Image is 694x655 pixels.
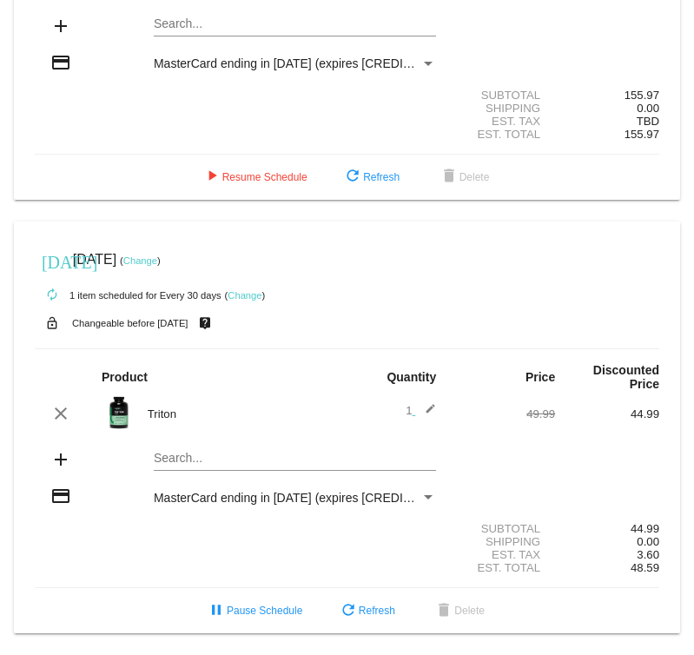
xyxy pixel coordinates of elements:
[525,370,555,384] strong: Price
[342,171,400,183] span: Refresh
[451,89,555,102] div: Subtotal
[228,290,261,301] a: Change
[631,561,659,574] span: 48.59
[50,16,71,36] mat-icon: add
[451,102,555,115] div: Shipping
[154,452,436,466] input: Search...
[387,370,436,384] strong: Quantity
[420,595,499,626] button: Delete
[406,404,436,417] span: 1
[451,561,555,574] div: Est. Total
[637,548,659,561] span: 3.60
[72,318,188,328] small: Changeable before [DATE]
[195,312,215,334] mat-icon: live_help
[637,115,659,128] span: TBD
[206,605,302,617] span: Pause Schedule
[415,403,436,424] mat-icon: edit
[102,395,136,430] img: Image-1-Carousel-Triton-Transp.png
[154,56,436,70] mat-select: Payment Method
[451,522,555,535] div: Subtotal
[102,370,148,384] strong: Product
[154,56,496,70] span: MasterCard ending in [DATE] (expires [CREDIT_CARD_DATA])
[342,167,363,188] mat-icon: refresh
[439,171,490,183] span: Delete
[451,535,555,548] div: Shipping
[637,102,659,115] span: 0.00
[50,449,71,470] mat-icon: add
[451,115,555,128] div: Est. Tax
[154,491,436,505] mat-select: Payment Method
[637,535,659,548] span: 0.00
[202,171,307,183] span: Resume Schedule
[154,491,496,505] span: MasterCard ending in [DATE] (expires [CREDIT_CARD_DATA])
[328,162,413,193] button: Refresh
[338,601,359,622] mat-icon: refresh
[42,312,63,334] mat-icon: lock_open
[439,167,459,188] mat-icon: delete
[225,290,266,301] small: ( )
[42,285,63,306] mat-icon: autorenew
[206,601,227,622] mat-icon: pause
[50,486,71,506] mat-icon: credit_card
[324,595,409,626] button: Refresh
[50,52,71,73] mat-icon: credit_card
[42,250,63,271] mat-icon: [DATE]
[188,162,321,193] button: Resume Schedule
[451,407,555,420] div: 49.99
[555,407,659,420] div: 44.99
[433,605,485,617] span: Delete
[120,255,161,266] small: ( )
[50,403,71,424] mat-icon: clear
[123,255,157,266] a: Change
[593,363,659,391] strong: Discounted Price
[139,407,347,420] div: Triton
[35,290,221,301] small: 1 item scheduled for Every 30 days
[202,167,222,188] mat-icon: play_arrow
[555,89,659,102] div: 155.97
[338,605,395,617] span: Refresh
[451,128,555,141] div: Est. Total
[451,548,555,561] div: Est. Tax
[625,128,659,141] span: 155.97
[555,522,659,535] div: 44.99
[433,601,454,622] mat-icon: delete
[192,595,316,626] button: Pause Schedule
[425,162,504,193] button: Delete
[154,17,436,31] input: Search...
